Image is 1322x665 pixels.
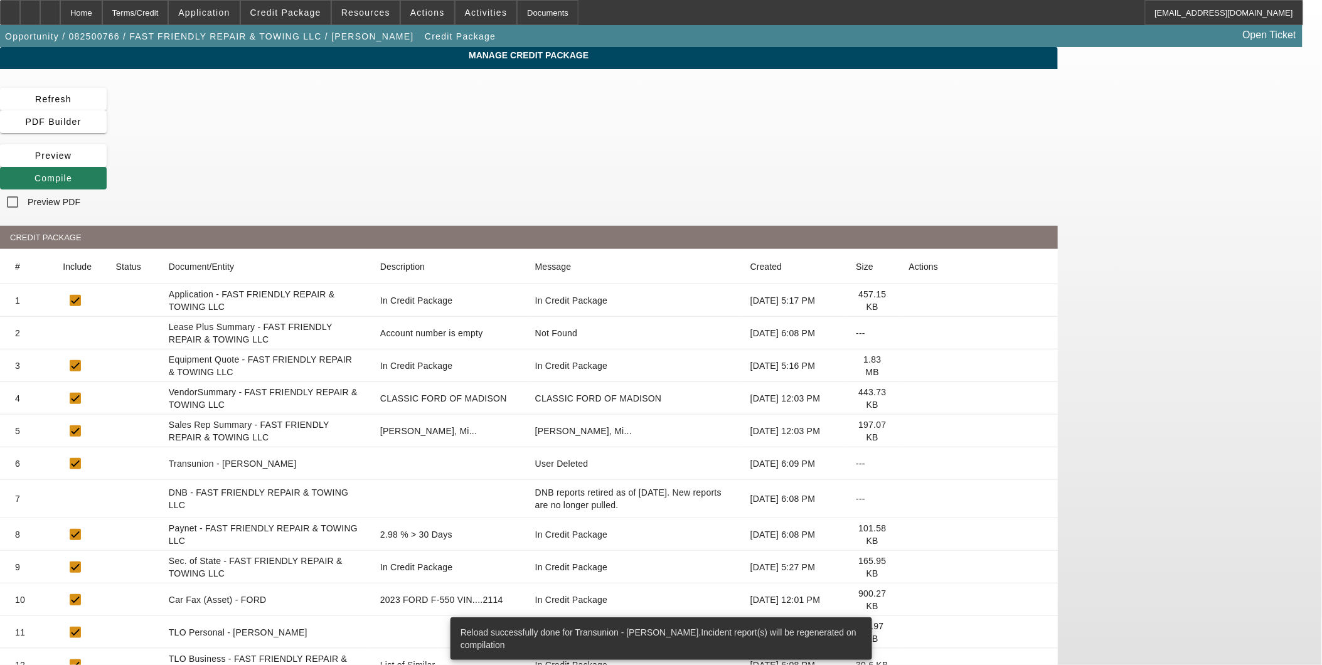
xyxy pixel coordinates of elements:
mat-cell: VendorSummary - FAST FRIENDLY REPAIR & TOWING LLC [159,382,370,415]
button: Credit Package [241,1,331,24]
span: Actions [410,8,445,18]
mat-cell: 1.83 MB [846,349,899,382]
span: Application [178,8,230,18]
mat-cell: In Credit Package [370,284,529,317]
span: Activities [465,8,508,18]
mat-header-cell: Include [53,249,105,284]
div: Reload successfully done for Transunion - [PERSON_NAME].Incident report(s) will be regenerated on... [450,617,867,660]
mat-cell: [DATE] 12:01 PM [740,583,846,616]
mat-header-cell: Actions [899,249,1058,284]
mat-cell: In Credit Package [529,518,740,551]
mat-cell: Account number is empty [370,317,529,349]
mat-cell: Car Fax (Asset) - FORD [159,583,370,616]
mat-cell: 443.73 KB [846,382,899,415]
span: Credit Package [250,8,321,18]
button: Activities [456,1,517,24]
span: Preview [35,151,72,161]
mat-cell: Sales Rep Summary - FAST FRIENDLY REPAIR & TOWING LLC [159,415,370,447]
mat-cell: [DATE] 6:09 PM [740,447,846,480]
mat-cell: 900.27 KB [846,583,899,616]
mat-cell: [DATE] 6:08 PM [740,480,846,518]
mat-cell: Lease Plus Summary - FAST FRIENDLY REPAIR & TOWING LLC [159,317,370,349]
mat-cell: --- [846,447,899,480]
span: Manage Credit Package [9,50,1048,60]
mat-cell: [DATE] 5:27 PM [740,551,846,583]
mat-cell: Culligan, Mi... [529,415,740,447]
mat-cell: Transunion - [PERSON_NAME] [159,447,370,480]
button: Resources [332,1,400,24]
span: Compile [35,173,72,183]
mat-cell: In Credit Package [529,551,740,583]
label: Preview PDF [25,196,80,208]
mat-header-cell: Message [529,249,740,284]
span: Resources [341,8,390,18]
mat-cell: Not Found [529,317,740,349]
mat-cell: CLASSIC FORD OF MADISON [529,382,740,415]
mat-cell: 165.95 KB [846,551,899,583]
mat-cell: In Credit Package [370,349,529,382]
mat-cell: 2023 FORD F-550 VIN....2114 [370,583,529,616]
mat-cell: Sec. of State - FAST FRIENDLY REPAIR & TOWING LLC [159,551,370,583]
mat-cell: [DATE] 5:16 PM [740,349,846,382]
mat-header-cell: Description [370,249,529,284]
mat-header-cell: Status [106,249,159,284]
mat-cell: In Credit Package [529,349,740,382]
span: Refresh [35,94,72,104]
mat-cell: In Credit Package [370,551,529,583]
a: Open Ticket [1238,24,1301,46]
mat-cell: In Credit Package [529,284,740,317]
mat-cell: DNB reports retired as of June 26, 2025. New reports are no longer pulled. [529,480,740,518]
mat-cell: In Credit Package [529,583,740,616]
span: Credit Package [425,31,496,41]
button: Credit Package [422,25,499,48]
mat-cell: [DATE] 5:17 PM [740,284,846,317]
button: Application [169,1,239,24]
mat-cell: User Deleted [529,447,740,480]
mat-cell: --- [846,480,899,518]
mat-cell: [DATE] 12:03 PM [740,415,846,447]
mat-header-cell: Created [740,249,846,284]
mat-cell: [DATE] 6:08 PM [740,317,846,349]
mat-cell: [DATE] 12:03 PM [740,382,846,415]
mat-cell: Equipment Quote - FAST FRIENDLY REPAIR & TOWING LLC [159,349,370,382]
mat-header-cell: Document/Entity [159,249,370,284]
mat-cell: 101.58 KB [846,518,899,551]
mat-cell: [DATE] 6:08 PM [740,518,846,551]
mat-cell: Application - FAST FRIENDLY REPAIR & TOWING LLC [159,284,370,317]
button: Actions [401,1,454,24]
mat-cell: Paynet - FAST FRIENDLY REPAIR & TOWING LLC [159,518,370,551]
mat-cell: CLASSIC FORD OF MADISON [370,382,529,415]
mat-cell: 2.98 % > 30 Days [370,518,529,551]
mat-header-cell: Size [846,249,899,284]
span: PDF Builder [25,117,81,127]
mat-cell: DNB - FAST FRIENDLY REPAIR & TOWING LLC [159,480,370,518]
mat-cell: --- [846,317,899,349]
span: Opportunity / 082500766 / FAST FRIENDLY REPAIR & TOWING LLC / [PERSON_NAME] [5,31,414,41]
mat-cell: Culligan, Mi... [370,415,529,447]
mat-cell: 457.15 KB [846,284,899,317]
mat-cell: 197.07 KB [846,415,899,447]
mat-cell: TLO Personal - [PERSON_NAME] [159,616,370,649]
